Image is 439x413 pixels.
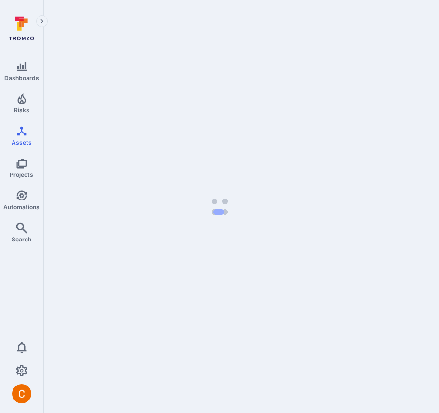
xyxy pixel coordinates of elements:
[10,171,33,178] span: Projects
[12,384,31,403] img: ACg8ocJuq_DPPTkXyD9OlTnVLvDrpObecjcADscmEHLMiTyEnTELew=s96-c
[12,236,31,243] span: Search
[39,17,45,26] i: Expand navigation menu
[4,74,39,81] span: Dashboards
[36,15,48,27] button: Expand navigation menu
[14,107,29,114] span: Risks
[12,139,32,146] span: Assets
[3,203,40,211] span: Automations
[12,384,31,403] div: Camilo Rivera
